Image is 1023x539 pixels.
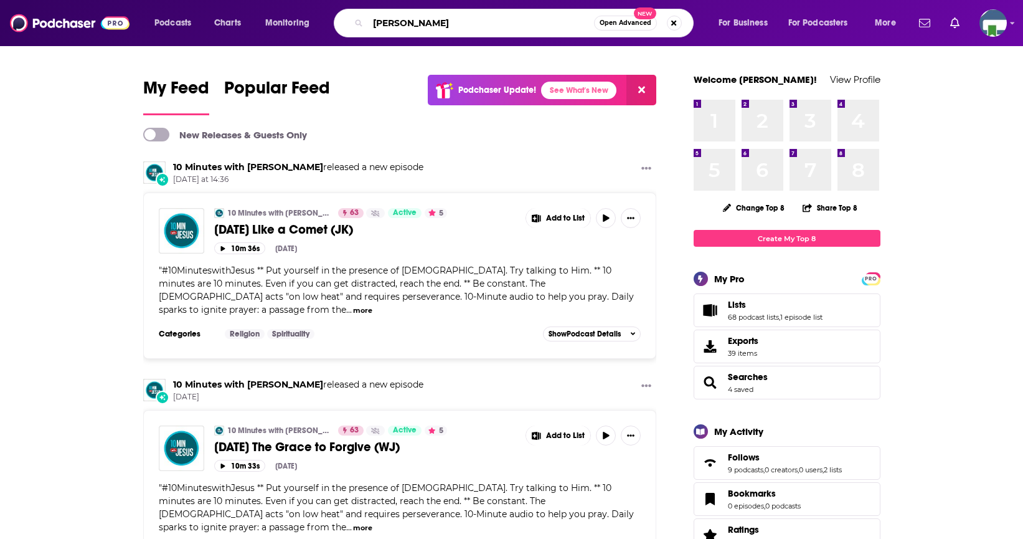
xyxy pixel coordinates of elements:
button: Share Top 8 [802,196,858,220]
a: 10 Minutes with [PERSON_NAME] [227,426,330,436]
img: 01-10-25 Like a Comet (JK) [159,208,204,254]
span: Follows [694,446,880,480]
span: 63 [350,207,359,219]
button: ShowPodcast Details [543,327,641,341]
span: Popular Feed [224,77,330,106]
span: For Podcasters [788,14,848,32]
a: Religion [225,329,265,339]
a: Active [388,208,422,218]
button: 10m 33s [214,460,265,472]
a: Show notifications dropdown [945,12,964,34]
img: 10 Minutes with Jesus [214,426,224,436]
a: New Releases & Guests Only [143,128,307,141]
a: Podchaser - Follow, Share and Rate Podcasts [10,11,130,35]
span: " [159,482,634,533]
button: open menu [710,13,783,33]
span: Add to List [546,214,585,223]
span: Lists [728,299,746,310]
img: User Profile [979,9,1007,37]
button: open menu [257,13,326,33]
div: New Episode [156,391,169,404]
span: Logged in as KCMedia [979,9,1007,37]
button: open menu [146,13,207,33]
button: Show More Button [526,208,591,228]
button: open menu [866,13,912,33]
a: Active [388,426,422,436]
a: View Profile [830,74,880,85]
div: My Pro [714,273,745,285]
a: 2 lists [824,465,842,474]
a: Exports [694,330,880,363]
h3: released a new episode [173,379,423,391]
a: Lists [698,302,723,319]
span: [DATE] at 14:36 [173,174,423,185]
span: My Feed [143,77,209,106]
button: 5 [425,208,447,218]
span: Ratings [728,524,759,535]
a: Create My Top 8 [694,230,880,247]
img: 10 Minutes with Jesus [143,161,166,184]
a: Popular Feed [224,77,330,115]
span: [DATE] Like a Comet (JK) [214,222,353,237]
span: Active [393,207,417,219]
span: " [159,265,634,315]
span: New [634,7,656,19]
span: [DATE] [173,392,423,403]
button: more [353,305,372,316]
span: Searches [694,366,880,399]
a: 0 creators [765,465,798,474]
button: Show More Button [526,426,591,446]
span: , [763,465,765,474]
a: 1 episode list [780,313,823,322]
span: Charts [214,14,241,32]
a: Follows [698,454,723,472]
a: See What's New [541,82,616,99]
img: 10 Minutes with Jesus [143,379,166,401]
button: Show profile menu [979,9,1007,37]
div: Search podcasts, credits, & more... [346,9,705,37]
img: 30-09-25 The Grace to Forgive (WJ) [159,426,204,471]
input: Search podcasts, credits, & more... [368,13,594,33]
a: 9 podcasts [728,465,763,474]
a: Ratings [728,524,801,535]
button: 10m 36s [214,242,265,254]
a: 63 [338,426,364,436]
span: ... [346,304,352,315]
span: Exports [698,338,723,355]
div: New Episode [156,173,169,186]
a: Welcome [PERSON_NAME]! [694,74,817,85]
span: [DATE] The Grace to Forgive (WJ) [214,439,400,455]
span: Bookmarks [694,482,880,516]
span: Exports [728,335,758,346]
a: 10 Minutes with Jesus [173,379,323,390]
p: Podchaser Update! [458,85,536,95]
span: Bookmarks [728,488,776,499]
span: Open Advanced [600,20,651,26]
a: Follows [728,452,842,463]
button: Show More Button [621,208,641,228]
a: [DATE] The Grace to Forgive (WJ) [214,439,517,455]
a: [DATE] Like a Comet (JK) [214,222,517,237]
span: , [798,465,799,474]
a: 10 Minutes with Jesus [214,208,224,218]
a: Bookmarks [698,490,723,508]
button: Show More Button [636,379,656,394]
button: open menu [780,13,866,33]
span: , [779,313,780,322]
button: 5 [425,426,447,436]
a: 0 podcasts [765,502,801,510]
span: Add to List [546,431,585,441]
span: Podcasts [154,14,191,32]
a: 4 saved [728,385,753,394]
a: 0 episodes [728,502,764,510]
div: [DATE] [275,244,297,253]
span: 63 [350,424,359,437]
span: , [823,465,824,474]
button: Show More Button [621,426,641,446]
